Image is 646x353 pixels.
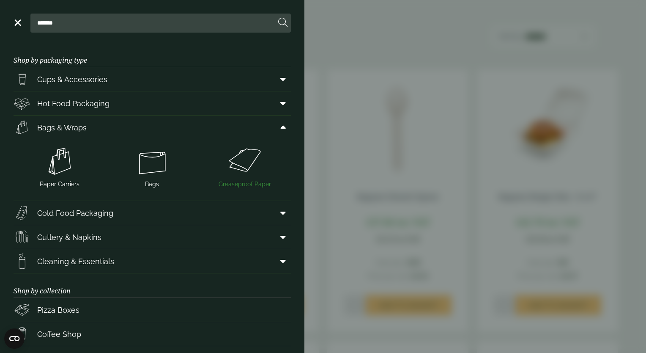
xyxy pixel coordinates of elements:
[14,119,30,136] img: Paper_carriers.svg
[14,249,291,273] a: Cleaning & Essentials
[37,207,113,219] span: Cold Food Packaging
[17,144,103,178] img: Paper_carriers.svg
[14,71,30,88] img: PintNhalf_cup.svg
[14,204,30,221] img: Sandwich_box.svg
[37,232,101,243] span: Cutlery & Napkins
[14,253,30,270] img: open-wipe.svg
[14,322,291,346] a: Coffee Shop
[14,201,291,225] a: Cold Food Packaging
[14,95,30,112] img: Deli_box.svg
[37,304,79,316] span: Pizza Boxes
[14,116,291,139] a: Bags & Wraps
[109,144,195,178] img: Bags.svg
[14,225,291,249] a: Cutlery & Napkins
[14,298,291,322] a: Pizza Boxes
[14,229,30,245] img: Cutlery.svg
[14,273,291,298] h3: Shop by collection
[14,325,30,342] img: HotDrink_paperCup.svg
[17,143,103,190] a: Paper Carriers
[14,67,291,91] a: Cups & Accessories
[37,122,87,133] span: Bags & Wraps
[14,301,30,318] img: Pizza_boxes.svg
[37,328,81,340] span: Coffee Shop
[37,98,109,109] span: Hot Food Packaging
[37,74,107,85] span: Cups & Accessories
[202,143,287,190] a: Greaseproof Paper
[14,43,291,67] h3: Shop by packaging type
[4,328,25,349] button: Open CMP widget
[202,144,287,178] img: Greaseproof_paper.svg
[145,180,159,189] span: Bags
[109,143,195,190] a: Bags
[40,180,79,189] span: Paper Carriers
[37,256,114,267] span: Cleaning & Essentials
[14,91,291,115] a: Hot Food Packaging
[219,180,271,189] span: Greaseproof Paper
